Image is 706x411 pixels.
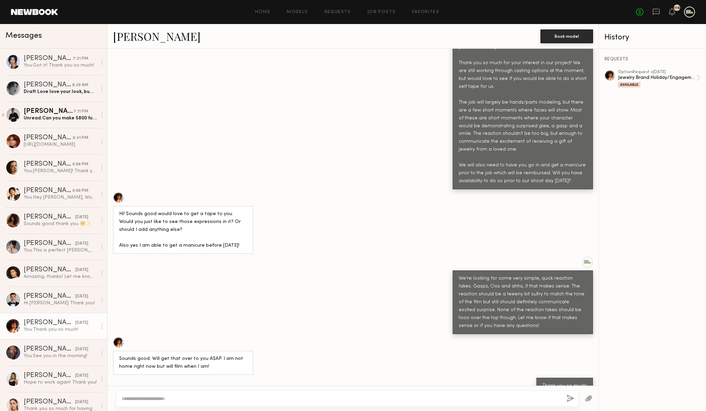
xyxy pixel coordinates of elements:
a: Home [255,10,271,14]
div: You: Hey [PERSON_NAME], Would you be open to a two year usage period for the listed usages? [24,194,97,201]
div: [PERSON_NAME] [24,161,72,168]
div: [PERSON_NAME] [24,214,75,221]
div: option Request • [DATE] [618,70,696,74]
div: [DATE] [75,240,88,247]
div: [DATE] [75,293,88,300]
div: 6:41 PM [73,135,88,141]
div: Hi! Sounds good would love to get a tape to you. Would you just like to see those expressions in ... [119,210,247,250]
div: Sounds good. Will get that over to you ASAP. I am not home right now but will film when I am! [119,355,247,371]
div: 7:11 PM [73,108,88,115]
div: You: Got it! Thank you so much! [24,62,97,69]
div: [PERSON_NAME] [24,372,75,379]
a: Requests [324,10,351,14]
a: Models [287,10,308,14]
div: Hope to work again! Thank you! [24,379,97,386]
div: You: See you in the morning! [24,353,97,359]
div: Unread: Can you make $800 for 8 hours work? [24,115,97,121]
div: [DATE] [75,399,88,406]
div: 8:29 AM [72,82,88,89]
div: [PERSON_NAME] [24,240,75,247]
div: You: [PERSON_NAME]! Thank you so much for your interest in our project! We are still working thro... [24,168,97,174]
div: [PERSON_NAME] [24,82,72,89]
div: [DATE] [75,346,88,353]
span: Messages [5,32,42,40]
div: [PERSON_NAME] [24,108,73,115]
div: 7:21 PM [73,56,88,62]
a: Book model [540,33,593,39]
div: REQUESTS [604,57,701,62]
div: [PERSON_NAME] [24,293,75,300]
a: [PERSON_NAME] [113,29,201,44]
a: optionRequest •[DATE]Jewelry Brand Holiday/Engagement CampaignAvailable [618,70,701,87]
div: Thank you so much! [543,382,587,390]
a: Favorites [412,10,439,14]
div: History [604,34,701,42]
button: Book model [540,30,593,43]
div: [PERSON_NAME]! Thank you so much for your interest in our project! We are still working through c... [459,44,587,185]
div: [DATE] [75,320,88,326]
div: [DATE] [75,373,88,379]
div: [DATE] [75,267,88,273]
div: 116 [674,6,680,10]
div: Jewelry Brand Holiday/Engagement Campaign [618,74,696,81]
div: Available [618,82,640,87]
div: [URL][DOMAIN_NAME] [24,141,97,148]
div: Amazing, thanks! Let me know if there is anything else needed! [24,273,97,280]
div: [PERSON_NAME] [24,55,73,62]
div: Hi [PERSON_NAME] Thank you! [24,300,97,306]
a: Job Posts [367,10,396,14]
div: You: Thank you so much! [24,326,97,333]
div: Draft: Love love your look, bummed to hear you aren't avail. I saw you over on IG! Looks like we ... [24,89,97,95]
div: [PERSON_NAME] [24,346,75,353]
div: [PERSON_NAME] [24,267,75,273]
div: Sounds good thank you 🤗✨ [24,221,97,227]
div: 6:09 PM [72,161,88,168]
div: We’re looking for some very simple, quick reaction takes. Gasps, Oos and ahhs, if that makes sens... [459,275,587,330]
div: You: This is perfect [PERSON_NAME]! Thank you so much, will get back to you soon [24,247,97,254]
div: [DATE] [75,214,88,221]
div: [PERSON_NAME] [24,399,75,406]
div: [PERSON_NAME] [24,134,73,141]
div: [PERSON_NAME] [24,187,72,194]
div: 6:00 PM [72,188,88,194]
div: [PERSON_NAME] [24,319,75,326]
